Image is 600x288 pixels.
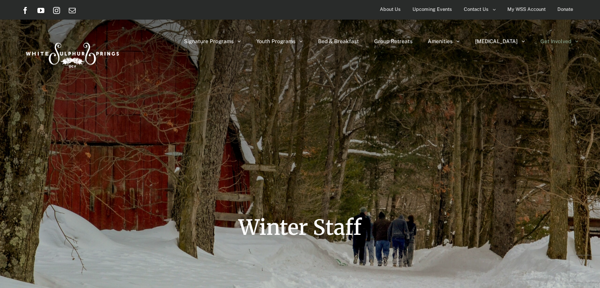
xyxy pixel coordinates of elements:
a: Group Retreats [374,20,412,63]
span: Get Involved [540,39,571,44]
span: Winter Staff [238,214,362,241]
img: White Sulphur Springs Logo [22,33,122,74]
span: Group Retreats [374,39,412,44]
a: [MEDICAL_DATA] [475,20,525,63]
a: Bed & Breakfast [318,20,359,63]
span: Amenities [428,39,453,44]
span: Signature Programs [184,39,234,44]
span: About Us [380,3,401,16]
a: Get Involved [540,20,579,63]
a: Signature Programs [184,20,241,63]
span: Contact Us [464,3,489,16]
span: Bed & Breakfast [318,39,359,44]
a: Amenities [428,20,460,63]
nav: Main Menu [184,20,579,63]
span: Upcoming Events [412,3,452,16]
span: Youth Programs [256,39,295,44]
a: Youth Programs [256,20,303,63]
span: Donate [557,3,573,16]
span: [MEDICAL_DATA] [475,39,518,44]
span: My WSS Account [507,3,546,16]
